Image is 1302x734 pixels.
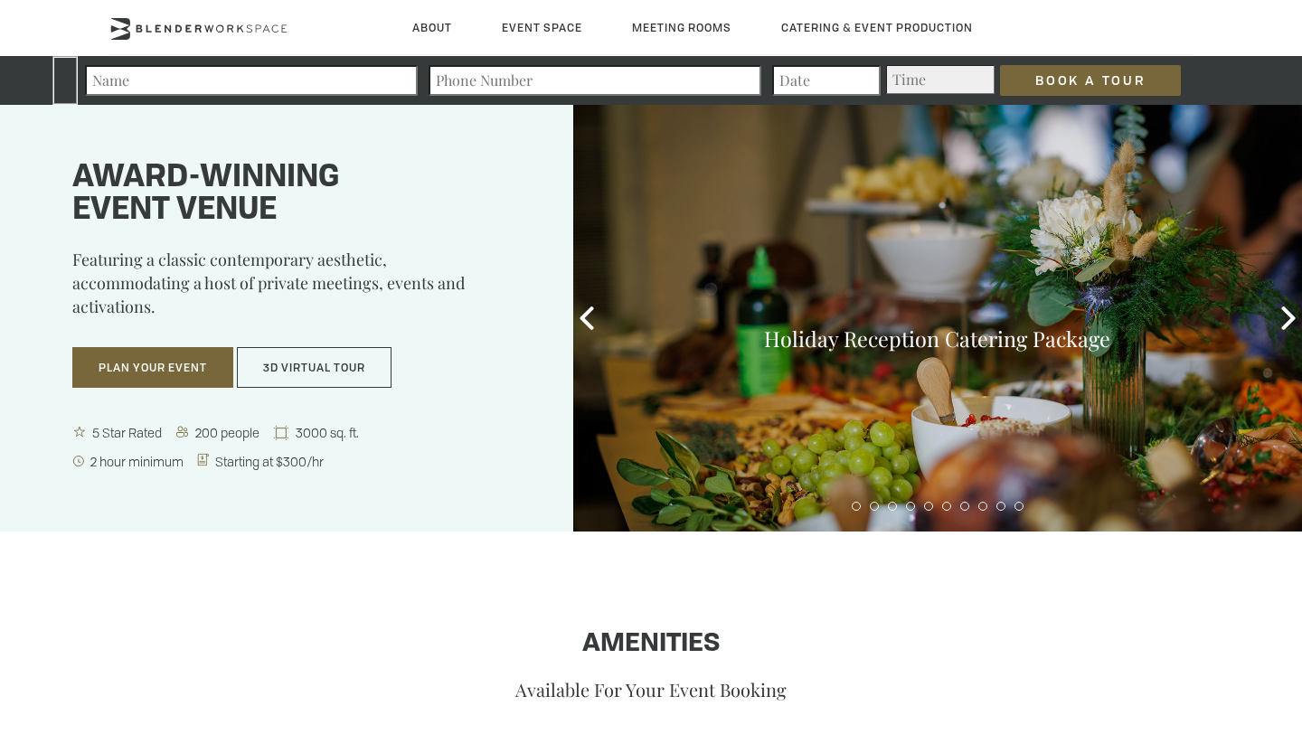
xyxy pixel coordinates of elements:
[72,248,528,331] p: Featuring a classic contemporary aesthetic, accommodating a host of private meetings, events and ...
[108,630,1193,659] h1: Amenities
[772,65,881,96] input: Date
[429,65,761,96] input: Phone Number
[237,347,392,389] button: 3D Virtual Tour
[108,677,1193,701] p: Available For Your Event Booking
[85,65,418,96] input: Name
[72,347,233,389] button: Plan Your Event
[192,424,265,441] span: 200 people
[72,162,528,227] h1: Award-winning event venue
[87,453,189,470] span: 2 hour minimum
[1000,65,1181,96] input: Book a Tour
[292,424,364,441] span: 3000 sq. ft.
[764,325,1110,353] a: Holiday Reception Catering Package
[212,453,329,470] span: Starting at $300/hr
[89,424,167,441] span: 5 Star Rated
